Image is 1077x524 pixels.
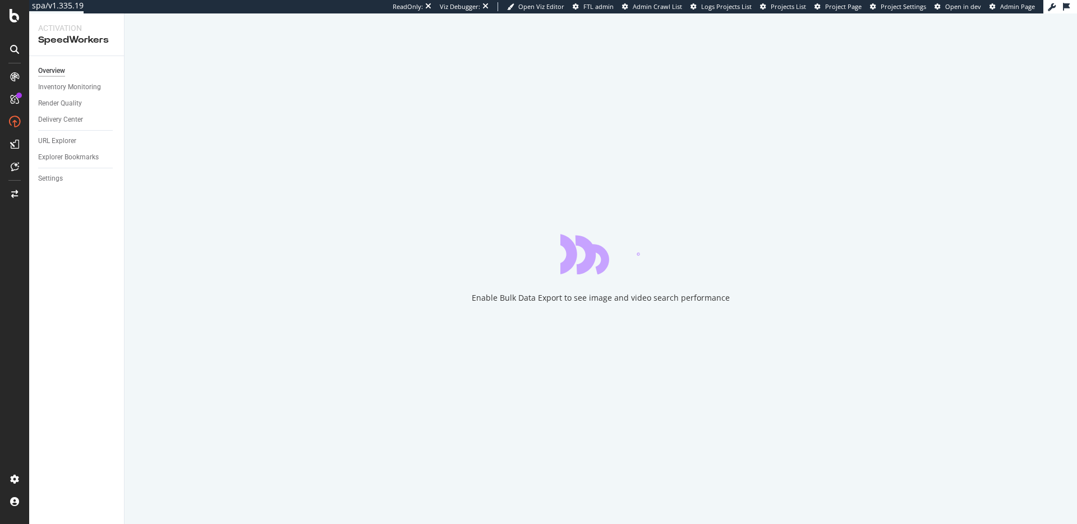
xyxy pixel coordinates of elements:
a: Render Quality [38,98,116,109]
div: SpeedWorkers [38,34,115,47]
div: Activation [38,22,115,34]
span: Projects List [771,2,806,11]
div: Inventory Monitoring [38,81,101,93]
a: FTL admin [573,2,614,11]
span: Project Settings [881,2,926,11]
div: Overview [38,65,65,77]
div: Enable Bulk Data Export to see image and video search performance [472,292,730,304]
a: Open Viz Editor [507,2,564,11]
a: Settings [38,173,116,185]
span: Admin Crawl List [633,2,682,11]
span: Project Page [825,2,862,11]
a: Admin Crawl List [622,2,682,11]
div: Explorer Bookmarks [38,151,99,163]
a: Explorer Bookmarks [38,151,116,163]
a: Delivery Center [38,114,116,126]
div: animation [560,234,641,274]
a: Logs Projects List [691,2,752,11]
span: Open in dev [945,2,981,11]
div: Settings [38,173,63,185]
a: URL Explorer [38,135,116,147]
div: ReadOnly: [393,2,423,11]
a: Project Settings [870,2,926,11]
span: Logs Projects List [701,2,752,11]
span: Open Viz Editor [518,2,564,11]
a: Inventory Monitoring [38,81,116,93]
a: Admin Page [989,2,1035,11]
span: FTL admin [583,2,614,11]
a: Projects List [760,2,806,11]
div: Delivery Center [38,114,83,126]
a: Project Page [814,2,862,11]
a: Open in dev [935,2,981,11]
div: URL Explorer [38,135,76,147]
span: Admin Page [1000,2,1035,11]
div: Viz Debugger: [440,2,480,11]
div: Render Quality [38,98,82,109]
a: Overview [38,65,116,77]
